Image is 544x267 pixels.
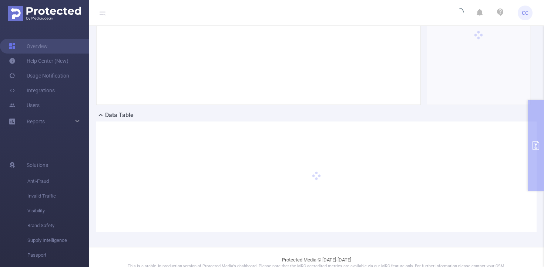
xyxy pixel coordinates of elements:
a: Reports [27,114,45,129]
i: icon: loading [455,8,464,18]
a: Usage Notification [9,68,69,83]
span: Visibility [27,203,89,218]
a: Users [9,98,40,113]
img: Protected Media [8,6,81,21]
span: Passport [27,248,89,263]
span: Solutions [27,158,48,172]
span: Invalid Traffic [27,189,89,203]
span: CC [522,6,528,20]
a: Help Center (New) [9,54,68,68]
span: Reports [27,119,45,124]
a: Overview [9,39,48,54]
h2: Data Table [105,111,134,120]
a: Integrations [9,83,55,98]
span: Anti-Fraud [27,174,89,189]
span: Supply Intelligence [27,233,89,248]
span: Brand Safety [27,218,89,233]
